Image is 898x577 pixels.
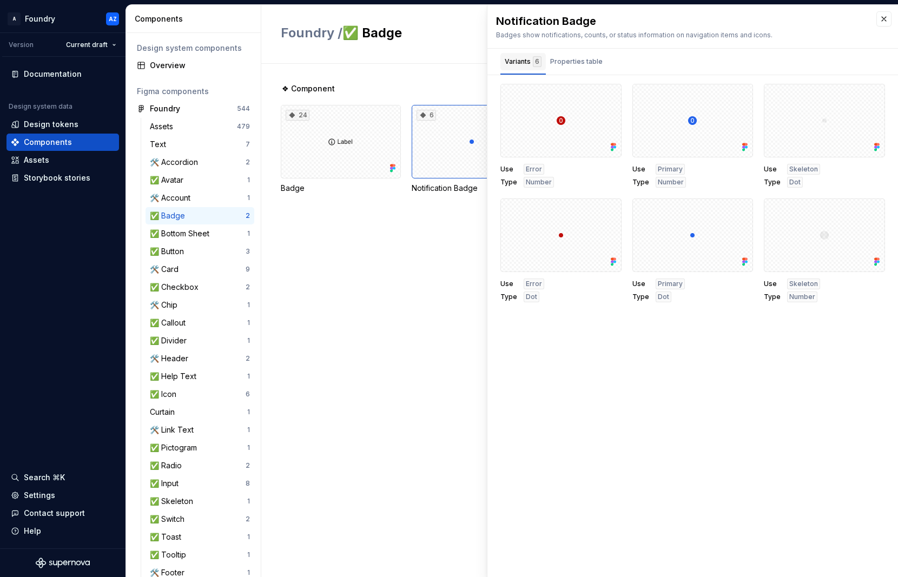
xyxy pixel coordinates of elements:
div: 2 [246,354,250,363]
div: ✅ Tooltip [150,549,190,560]
div: 6 [246,390,250,399]
a: ✅ Icon6 [146,386,254,403]
a: 🛠️ Card9 [146,261,254,278]
a: ✅ Switch2 [146,510,254,528]
div: ✅ Avatar [150,175,188,185]
a: ✅ Input8 [146,475,254,492]
div: 24 [286,110,309,121]
a: Foundry544 [133,100,254,117]
div: Text [150,139,170,150]
div: 24Badge [281,105,401,194]
span: Skeleton [789,165,818,174]
div: Foundry [150,103,180,114]
a: ✅ Button3 [146,243,254,260]
div: Assets [24,155,49,165]
div: ✅ Pictogram [150,442,201,453]
span: Type [632,293,649,301]
div: 1 [247,336,250,345]
div: ✅ Input [150,478,183,489]
div: 479 [237,122,250,131]
div: 3 [246,247,250,256]
div: 2 [246,211,250,220]
div: Overview [150,60,250,71]
div: Variants [505,56,542,67]
svg: Supernova Logo [36,558,90,568]
div: 1 [247,176,250,184]
div: Curtain [150,407,179,417]
div: 2 [246,461,250,470]
div: Badges show notifications, counts, or status information on navigation items and icons. [496,31,866,39]
span: Dot [526,293,537,301]
div: 🛠️ Chip [150,300,182,310]
div: 1 [247,551,250,559]
span: Primary [658,165,683,174]
a: Design tokens [6,116,119,133]
a: ✅ Avatar1 [146,171,254,189]
div: Properties table [550,56,603,67]
div: ✅ Bottom Sheet [150,228,214,239]
div: 1 [247,372,250,381]
span: Type [632,178,649,187]
span: Number [658,178,684,187]
span: Type [500,293,517,301]
div: 9 [246,265,250,274]
div: 🛠️ Accordion [150,157,202,168]
a: Storybook stories [6,169,119,187]
a: ✅ Help Text1 [146,368,254,385]
span: Type [764,293,781,301]
a: ✅ Checkbox2 [146,278,254,296]
a: 🛠️ Link Text1 [146,421,254,439]
span: Type [764,178,781,187]
div: 6 [417,110,436,121]
div: 8 [246,479,250,488]
span: Primary [658,280,683,288]
span: Use [632,165,649,174]
div: Notification Badge [496,14,866,29]
button: Search ⌘K [6,469,119,486]
a: Assets479 [146,118,254,135]
a: Documentation [6,65,119,83]
span: Current draft [66,41,108,49]
div: 1 [247,408,250,416]
div: Search ⌘K [24,472,65,483]
a: ✅ Radio2 [146,457,254,474]
span: Error [526,280,542,288]
div: 1 [247,497,250,506]
div: ✅ Switch [150,514,189,525]
span: Use [632,280,649,288]
a: Components [6,134,119,151]
span: Skeleton [789,280,818,288]
div: Foundry [25,14,55,24]
div: Assets [150,121,177,132]
button: AFoundryAZ [2,7,123,30]
button: Contact support [6,505,119,522]
div: 7 [246,140,250,149]
span: Use [764,165,781,174]
div: 🛠️ Account [150,193,195,203]
a: 🛠️ Account1 [146,189,254,207]
div: ✅ Help Text [150,371,201,382]
a: Overview [133,57,254,74]
div: 1 [247,194,250,202]
span: ❖ Component [282,83,335,94]
button: Current draft [61,37,121,52]
a: 🛠️ Chip1 [146,296,254,314]
a: Assets [6,151,119,169]
span: Error [526,165,542,174]
div: 🛠️ Link Text [150,425,198,435]
div: ✅ Toast [150,532,186,542]
div: Notification Badge [412,183,532,194]
div: Components [135,14,256,24]
div: ✅ Checkbox [150,282,203,293]
div: ✅ Icon [150,389,181,400]
div: 🛠️ Header [150,353,193,364]
div: 2 [246,283,250,291]
a: ✅ Divider1 [146,332,254,349]
div: 6Notification Badge [412,105,532,194]
a: ✅ Callout1 [146,314,254,331]
div: ✅ Callout [150,317,190,328]
div: 1 [247,533,250,541]
div: 1 [247,426,250,434]
h2: ✅ Badge [281,24,725,42]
